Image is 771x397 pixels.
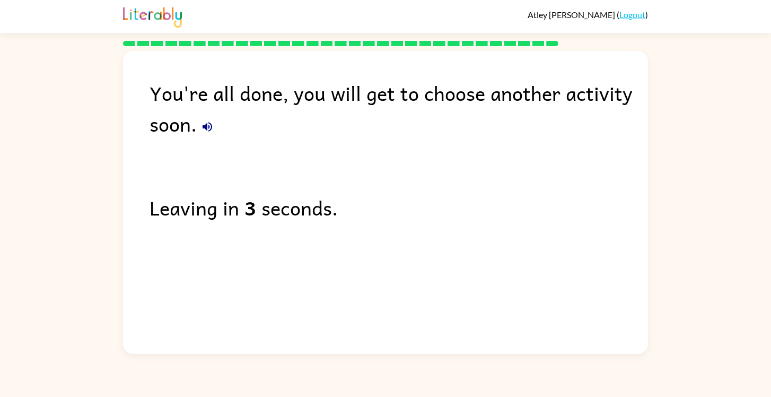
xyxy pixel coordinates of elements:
div: ( ) [528,10,648,20]
div: Leaving in seconds. [150,192,648,223]
span: Atley [PERSON_NAME] [528,10,617,20]
b: 3 [244,192,256,223]
img: Literably [123,4,182,28]
a: Logout [619,10,645,20]
div: You're all done, you will get to choose another activity soon. [150,77,648,139]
